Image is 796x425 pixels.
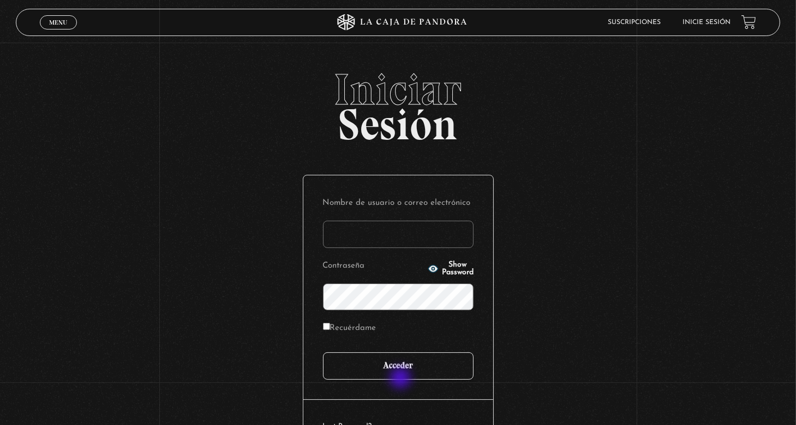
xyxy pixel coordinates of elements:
a: View your shopping cart [741,15,756,29]
a: Inicie sesión [683,19,731,26]
label: Contraseña [323,258,424,275]
button: Show Password [428,261,474,276]
input: Acceder [323,352,474,380]
span: Cerrar [46,28,71,36]
h2: Sesión [16,68,780,138]
span: Menu [49,19,67,26]
span: Iniciar [16,68,780,111]
input: Recuérdame [323,323,330,330]
a: Suscripciones [608,19,661,26]
label: Nombre de usuario o correo electrónico [323,195,474,212]
label: Recuérdame [323,320,376,337]
span: Show Password [442,261,474,276]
